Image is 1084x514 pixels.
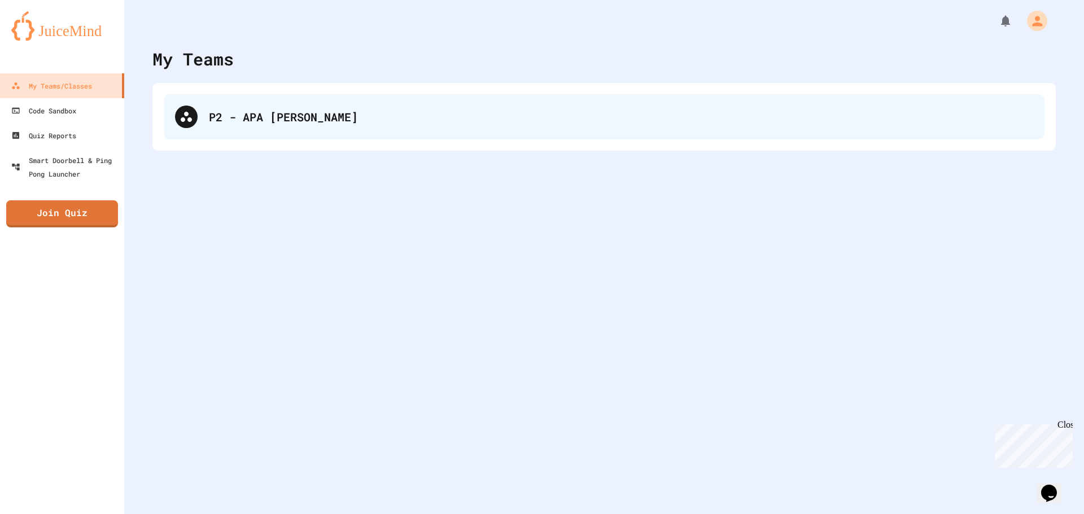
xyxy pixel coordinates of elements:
div: Chat with us now!Close [5,5,78,72]
div: My Notifications [978,11,1015,30]
div: Quiz Reports [11,129,76,142]
div: P2 - APA [PERSON_NAME] [164,94,1044,139]
div: P2 - APA [PERSON_NAME] [209,108,1033,125]
img: logo-orange.svg [11,11,113,41]
div: Smart Doorbell & Ping Pong Launcher [11,153,120,181]
div: My Account [1015,8,1050,34]
div: My Teams/Classes [11,79,92,93]
iframe: chat widget [1037,469,1073,503]
div: Code Sandbox [11,104,76,117]
a: Join Quiz [6,200,118,227]
iframe: chat widget [990,420,1073,468]
div: My Teams [152,46,234,72]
